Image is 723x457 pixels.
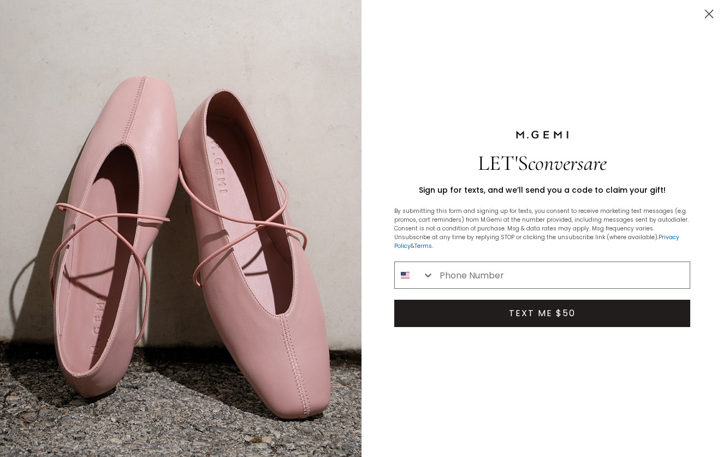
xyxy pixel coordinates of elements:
a: Terms [414,242,432,250]
a: Privacy Policy [394,233,679,250]
input: Phone Number [434,262,690,288]
img: United States [401,271,410,280]
span: Sign up for texts, and we’ll send you a code to claim your gift! [419,185,666,195]
button: Close dialog [700,4,719,23]
p: By submitting this form and signing up for texts, you consent to receive marketing text messages ... [394,207,690,251]
img: M.Gemi [515,130,570,140]
span: LET'S [478,150,607,176]
button: Search Countries [395,262,434,288]
button: TEXT ME $50 [394,300,690,327]
span: conversare [528,150,607,176]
